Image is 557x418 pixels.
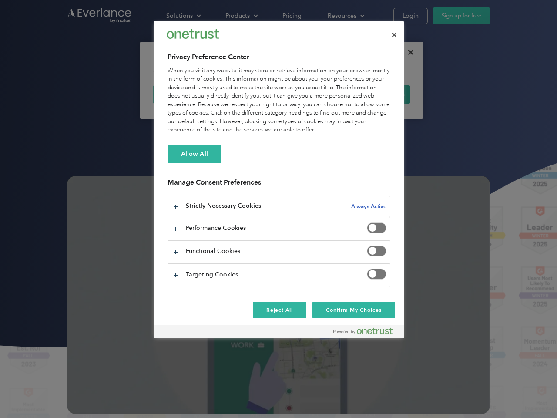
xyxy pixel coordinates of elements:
[168,145,221,163] button: Allow All
[333,327,393,334] img: Powered by OneTrust Opens in a new Tab
[64,52,108,70] input: Submit
[167,29,219,38] img: Everlance
[312,302,395,318] button: Confirm My Choices
[385,25,404,44] button: Close
[168,52,390,62] h2: Privacy Preference Center
[168,178,390,192] h3: Manage Consent Preferences
[253,302,307,318] button: Reject All
[154,21,404,338] div: Privacy Preference Center
[154,21,404,338] div: Preference center
[333,327,399,338] a: Powered by OneTrust Opens in a new Tab
[167,25,219,43] div: Everlance
[168,67,390,135] div: When you visit any website, it may store or retrieve information on your browser, mostly in the f...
